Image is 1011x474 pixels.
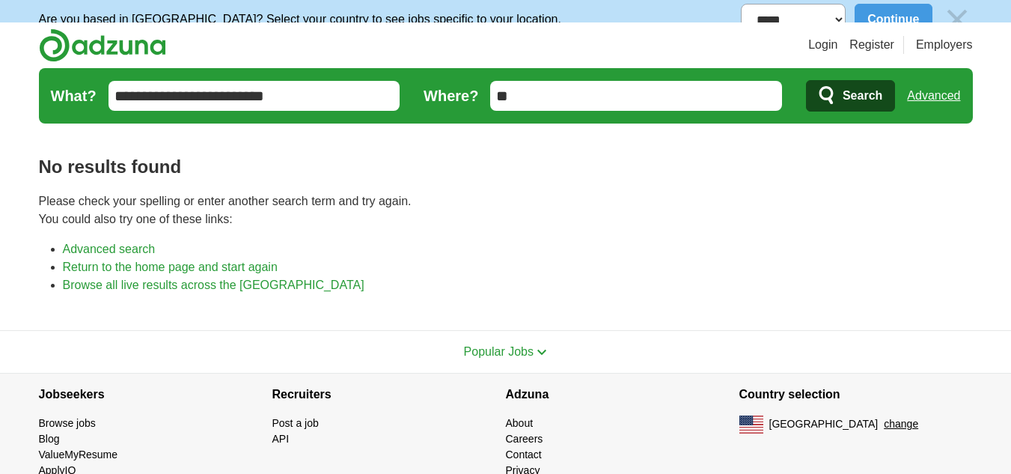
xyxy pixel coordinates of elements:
img: US flag [739,416,763,434]
a: Browse jobs [39,417,96,429]
a: Careers [506,433,543,445]
a: API [272,433,290,445]
p: Please check your spelling or enter another search term and try again. You could also try one of ... [39,192,973,228]
a: Advanced search [63,243,156,255]
span: Search [843,81,882,111]
a: Contact [506,449,542,461]
img: toggle icon [537,349,547,356]
a: Post a job [272,417,319,429]
label: Where? [424,85,478,107]
a: Register [849,36,894,54]
a: ValueMyResume [39,449,118,461]
button: change [884,416,918,432]
p: Are you based in [GEOGRAPHIC_DATA]? Select your country to see jobs specific to your location. [39,10,561,28]
span: Popular Jobs [464,345,534,358]
img: icon_close_no_bg.svg [941,4,973,35]
h4: Country selection [739,374,973,416]
a: Return to the home page and start again [63,261,278,273]
a: Browse all live results across the [GEOGRAPHIC_DATA] [63,279,364,291]
a: Employers [916,36,973,54]
label: What? [51,85,97,107]
a: About [506,417,534,429]
a: Login [808,36,837,54]
button: Search [806,80,895,112]
img: Adzuna logo [39,28,166,62]
button: Continue [855,4,932,35]
a: Advanced [907,81,960,111]
h1: No results found [39,154,973,180]
span: [GEOGRAPHIC_DATA] [769,416,879,432]
a: Blog [39,433,60,445]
